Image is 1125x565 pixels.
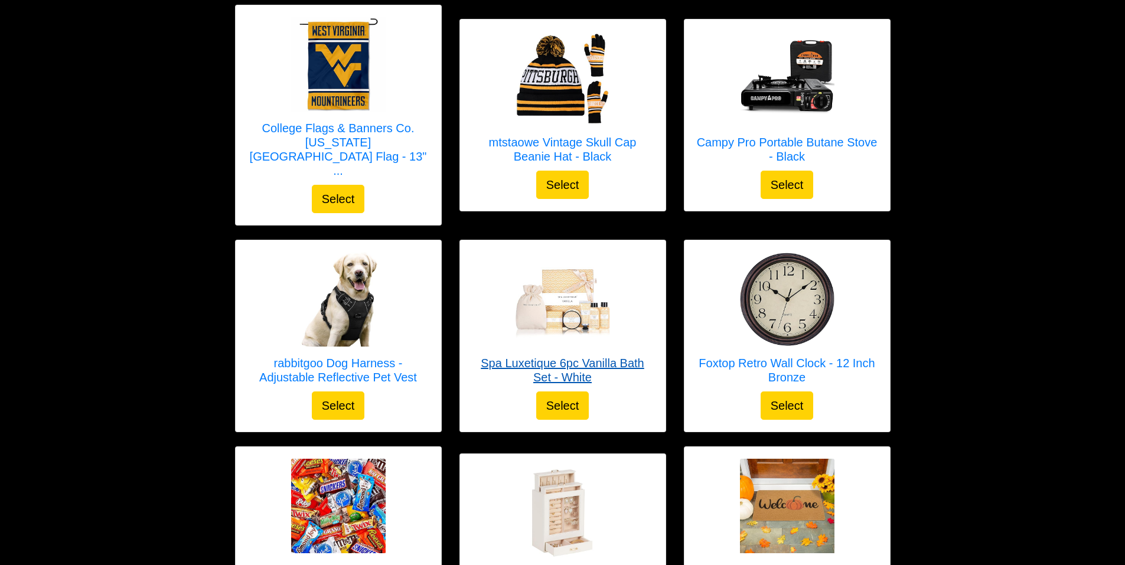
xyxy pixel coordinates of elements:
img: XuoAz Welcome Doormat - Natural Coir 17" x 29" [740,459,834,553]
img: Homde Jewelry Box - White/Gold [515,466,609,560]
button: Select [761,391,814,420]
img: Spa Luxetique 6pc Vanilla Bath Set - White [516,252,610,347]
img: Campy Pro Portable Butane Stove - Black [740,31,834,126]
h5: College Flags & Banners Co. [US_STATE][GEOGRAPHIC_DATA] Flag - 13" ... [247,121,429,178]
a: Spa Luxetique 6pc Vanilla Bath Set - White Spa Luxetique 6pc Vanilla Bath Set - White [472,252,654,391]
a: mtstaowe Vintage Skull Cap Beanie Hat - Black mtstaowe Vintage Skull Cap Beanie Hat - Black [472,31,654,171]
img: College Flags & Banners Co. West Virginia Garden Flag - 13" x 18" [291,17,386,112]
button: Select [536,171,589,199]
button: Select [312,185,365,213]
h5: mtstaowe Vintage Skull Cap Beanie Hat - Black [472,135,654,164]
img: rabbitgoo Dog Harness - Adjustable Reflective Pet Vest [291,252,386,347]
a: Campy Pro Portable Butane Stove - Black Campy Pro Portable Butane Stove - Black [696,31,878,171]
img: Foxtop Retro Wall Clock - 12 Inch Bronze [740,252,834,347]
a: rabbitgoo Dog Harness - Adjustable Reflective Pet Vest rabbitgoo Dog Harness - Adjustable Reflect... [247,252,429,391]
img: Pisoka Fun Size Chocolate Candy 32-Pack - Assorted Variety [291,459,386,553]
h5: rabbitgoo Dog Harness - Adjustable Reflective Pet Vest [247,356,429,384]
a: College Flags & Banners Co. West Virginia Garden Flag - 13" x 18" College Flags & Banners Co. [US... [247,17,429,185]
h5: Foxtop Retro Wall Clock - 12 Inch Bronze [696,356,878,384]
h5: Campy Pro Portable Butane Stove - Black [696,135,878,164]
h5: Spa Luxetique 6pc Vanilla Bath Set - White [472,356,654,384]
button: Select [761,171,814,199]
button: Select [536,391,589,420]
button: Select [312,391,365,420]
img: mtstaowe Vintage Skull Cap Beanie Hat - Black [516,31,610,126]
a: Foxtop Retro Wall Clock - 12 Inch Bronze Foxtop Retro Wall Clock - 12 Inch Bronze [696,252,878,391]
